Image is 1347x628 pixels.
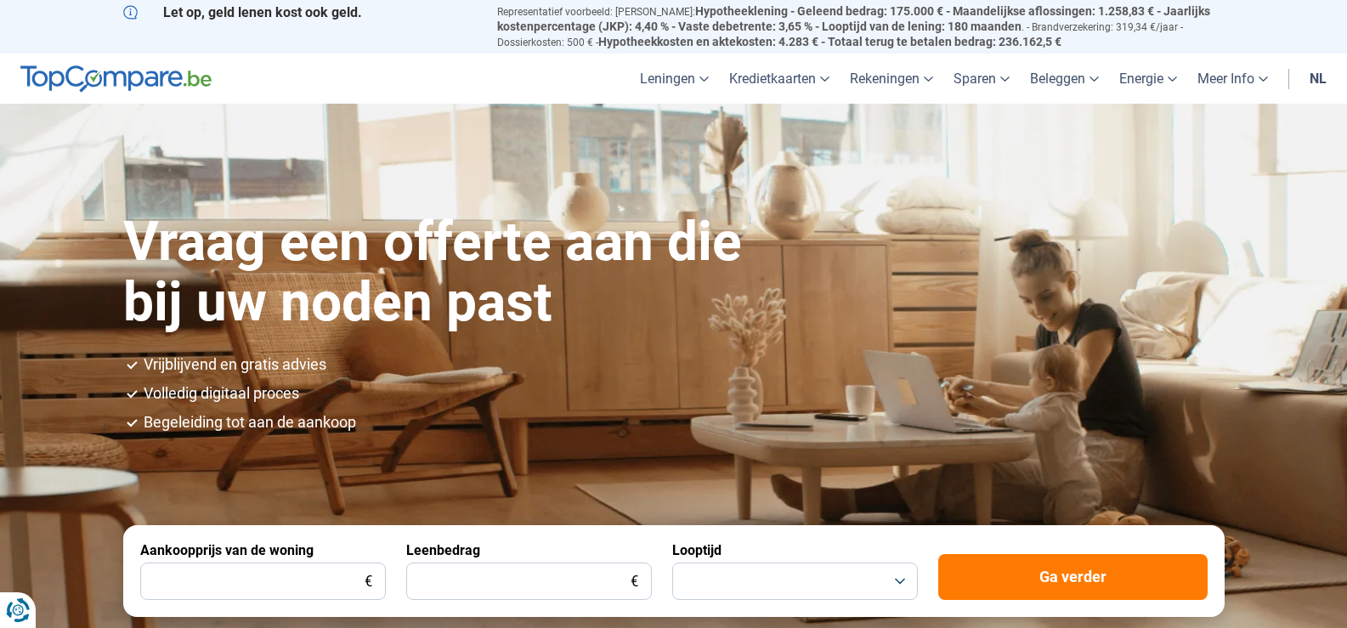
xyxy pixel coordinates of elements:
[943,54,1020,104] a: Sparen
[719,54,840,104] a: Kredietkaarten
[20,65,212,93] img: TopCompare
[1109,54,1187,104] a: Energie
[598,35,1061,48] span: Hypotheekkosten en aktekosten: 4.283 € - Totaal terug te betalen bedrag: 236.162,5 €
[140,542,314,558] label: Aankoopprijs van de woning
[672,542,722,558] label: Looptijd
[144,386,1225,401] li: Volledig digitaal proces
[630,54,719,104] a: Leningen
[497,4,1210,33] span: Hypotheeklening - Geleend bedrag: 175.000 € - Maandelijkse aflossingen: 1.258,83 € - Jaarlijks ko...
[631,574,638,589] span: €
[144,357,1225,372] li: Vrijblijvend en gratis advies
[144,415,1225,430] li: Begeleiding tot aan de aankoop
[123,212,776,332] h1: Vraag een offerte aan die bij uw noden past
[123,4,477,20] p: Let op, geld lenen kost ook geld.
[406,542,480,558] label: Leenbedrag
[1187,54,1278,104] a: Meer Info
[365,574,372,589] span: €
[840,54,943,104] a: Rekeningen
[497,4,1225,49] p: Representatief voorbeeld: [PERSON_NAME]: . - Brandverzekering: 319,34 €/jaar - Dossierkosten: 500...
[1299,54,1337,104] a: nl
[1020,54,1109,104] a: Beleggen
[938,554,1208,600] button: Ga verder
